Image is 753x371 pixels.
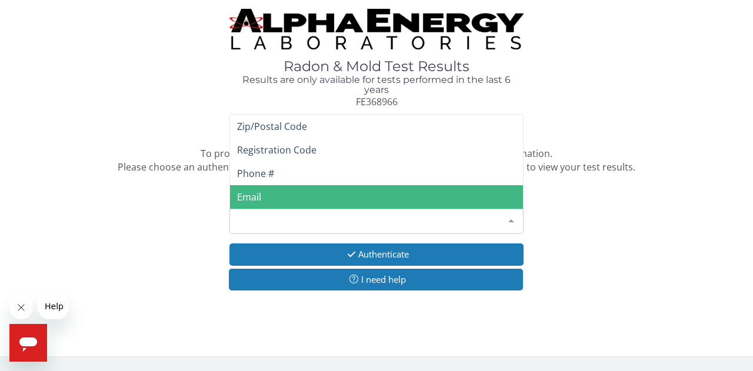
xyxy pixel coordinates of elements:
[237,120,307,133] span: Zip/Postal Code
[229,243,524,265] button: Authenticate
[9,324,47,362] iframe: Button to launch messaging window
[229,9,524,49] img: TightCrop.jpg
[237,190,261,203] span: Email
[38,293,69,319] iframe: Message from company
[9,296,33,319] iframe: Close message
[229,269,523,290] button: I need help
[237,167,274,180] span: Phone #
[229,59,524,74] h1: Radon & Mold Test Results
[237,143,316,156] span: Registration Code
[229,75,524,95] h4: Results are only available for tests performed in the last 6 years
[118,147,635,173] span: To protect your confidential test results, we need to confirm some information. Please choose an ...
[356,95,398,108] span: FE368966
